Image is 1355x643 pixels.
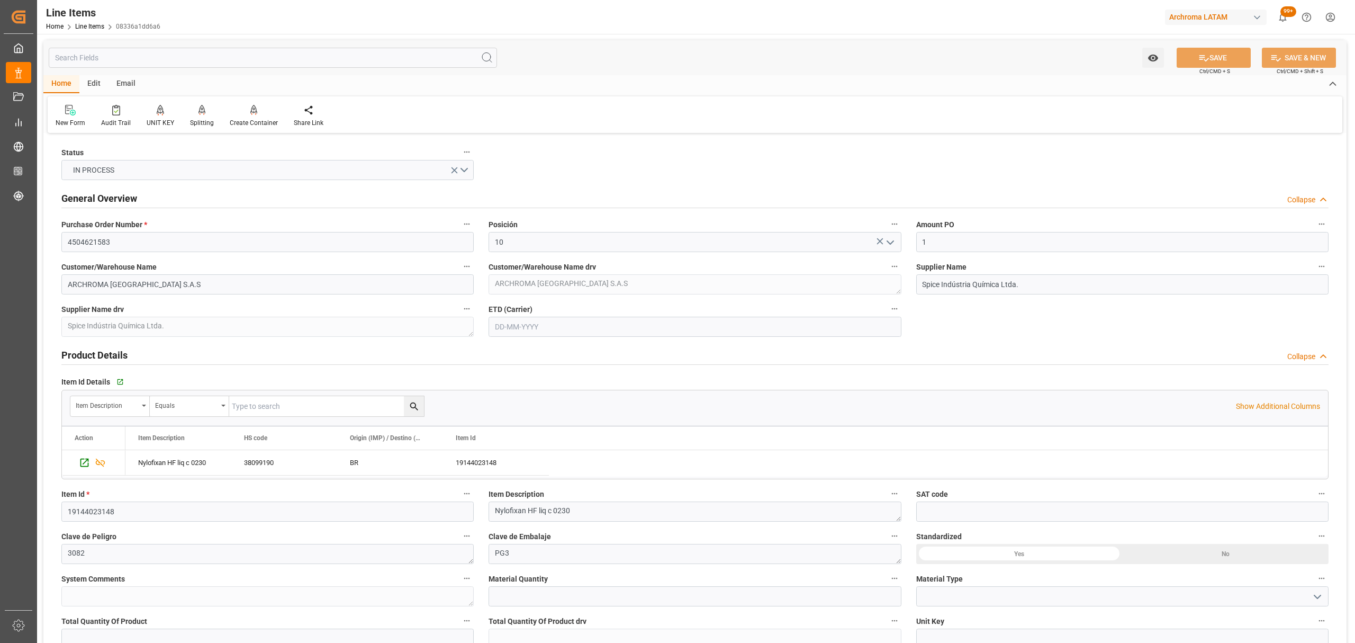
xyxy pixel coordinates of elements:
[489,502,901,522] textarea: Nylofixan HF liq c 0230
[101,118,131,128] div: Audit Trail
[489,274,901,294] textarea: ARCHROMA [GEOGRAPHIC_DATA] S.A.S
[155,398,218,410] div: Equals
[460,217,474,231] button: Purchase Order Number *
[46,23,64,30] a: Home
[1315,529,1329,543] button: Standardized
[61,317,474,337] textarea: Spice Indústria Química Ltda.
[1199,67,1230,75] span: Ctrl/CMD + S
[230,118,278,128] div: Create Container
[916,574,963,585] span: Material Type
[489,232,901,252] input: Type to search/select
[916,531,962,542] span: Standardized
[109,75,143,93] div: Email
[460,614,474,628] button: Total Quantity Of Product
[61,147,84,158] span: Status
[61,531,116,542] span: Clave de Peligro
[489,262,596,273] span: Customer/Warehouse Name drv
[888,487,901,501] button: Item Description
[1262,48,1336,68] button: SAVE & NEW
[294,118,323,128] div: Share Link
[916,262,966,273] span: Supplier Name
[1142,48,1164,68] button: open menu
[56,118,85,128] div: New Form
[443,450,549,475] div: 19144023148
[61,574,125,585] span: System Comments
[61,191,137,206] h2: General Overview
[460,529,474,543] button: Clave de Peligro
[489,304,532,315] span: ETD (Carrier)
[61,616,147,627] span: Total Quantity Of Product
[1122,544,1329,564] div: No
[404,396,424,416] button: search button
[489,574,548,585] span: Material Quantity
[460,260,474,273] button: Customer/Warehouse Name
[350,434,421,442] span: Origin (IMP) / Destino (EXPO)
[61,262,157,273] span: Customer/Warehouse Name
[337,450,443,475] div: BR
[1271,5,1295,29] button: show 100 new notifications
[489,616,586,627] span: Total Quantity Of Product drv
[460,302,474,316] button: Supplier Name drv
[61,489,89,500] span: Item Id
[1315,260,1329,273] button: Supplier Name
[1165,7,1271,27] button: Archroma LATAM
[489,317,901,337] input: DD-MM-YYYY
[1277,67,1323,75] span: Ctrl/CMD + Shift + S
[1315,217,1329,231] button: Amount PO
[190,118,214,128] div: Splitting
[489,219,518,230] span: Posición
[460,571,474,585] button: System Comments
[1295,5,1318,29] button: Help Center
[489,544,901,564] textarea: PG3
[147,118,174,128] div: UNIT KEY
[75,434,93,442] div: Action
[43,75,79,93] div: Home
[79,75,109,93] div: Edit
[1236,401,1320,412] p: Show Additional Columns
[888,614,901,628] button: Total Quantity Of Product drv
[1315,614,1329,628] button: Unit Key
[888,571,901,585] button: Material Quantity
[75,23,104,30] a: Line Items
[125,450,549,476] div: Press SPACE to select this row.
[70,396,150,416] button: open menu
[489,531,551,542] span: Clave de Embalaje
[1287,194,1315,206] div: Collapse
[888,529,901,543] button: Clave de Embalaje
[1287,351,1315,362] div: Collapse
[76,398,138,410] div: Item Description
[1177,48,1251,68] button: SAVE
[1315,487,1329,501] button: SAT code
[456,434,476,442] span: Item Id
[150,396,229,416] button: open menu
[888,217,901,231] button: Posición
[61,377,110,388] span: Item Id Details
[61,160,474,180] button: open menu
[125,450,231,475] div: Nylofixan HF liq c 0230
[916,219,954,230] span: Amount PO
[61,219,147,230] span: Purchase Order Number
[49,48,497,68] input: Search Fields
[916,489,948,500] span: SAT code
[881,234,897,251] button: open menu
[244,434,267,442] span: HS code
[1165,10,1267,25] div: Archroma LATAM
[229,396,424,416] input: Type to search
[1280,6,1296,17] span: 99+
[1308,588,1324,605] button: open menu
[68,165,120,176] span: IN PROCESS
[61,544,474,564] textarea: 3082
[460,145,474,159] button: Status
[138,434,185,442] span: Item Description
[916,544,1123,564] div: Yes
[61,348,128,362] h2: Product Details
[460,487,474,501] button: Item Id *
[1315,571,1329,585] button: Material Type
[46,5,160,21] div: Line Items
[888,260,901,273] button: Customer/Warehouse Name drv
[62,450,125,476] div: Press SPACE to select this row.
[489,489,544,500] span: Item Description
[888,302,901,316] button: ETD (Carrier)
[231,450,337,475] div: 38099190
[916,616,944,627] span: Unit Key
